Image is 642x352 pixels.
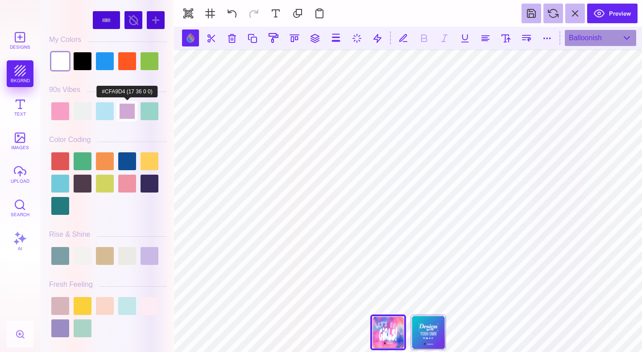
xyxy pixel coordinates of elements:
[49,36,81,44] div: My Colors
[7,127,33,154] button: images
[49,281,93,289] div: Fresh Feeling
[7,228,33,255] button: AI
[7,194,33,221] button: Search
[49,136,91,144] div: Color Coding
[7,94,33,121] button: Text
[7,27,33,54] button: Designs
[49,86,80,94] div: 90s Vibes
[587,4,638,23] button: Preview
[7,161,33,188] button: upload
[49,230,91,239] div: Rise & Shine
